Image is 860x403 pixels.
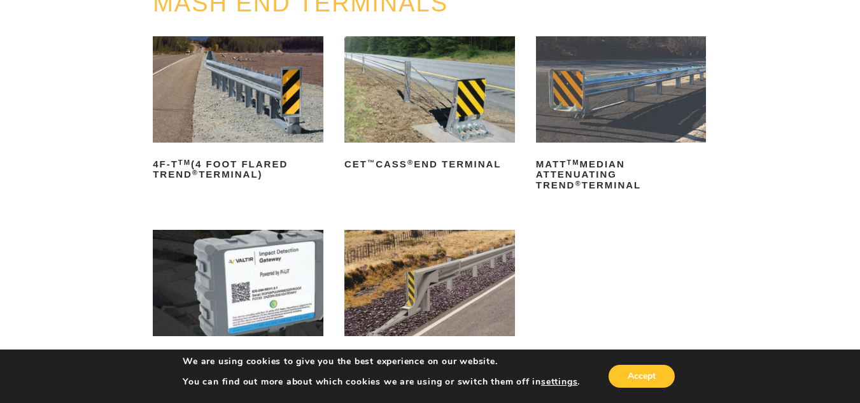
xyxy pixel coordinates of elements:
[541,376,577,388] button: settings
[153,348,323,378] h2: PI-LIT Impact Detection System
[153,36,323,185] a: 4F-TTM(4 Foot Flared TREND®Terminal)
[407,159,414,166] sup: ®
[567,159,579,166] sup: TM
[192,169,199,176] sup: ®
[609,365,675,388] button: Accept
[575,180,581,187] sup: ®
[344,154,515,174] h2: CET CASS End Terminal
[178,159,191,166] sup: TM
[153,230,323,378] a: PI-LITTMImpact Detection System
[183,376,580,388] p: You can find out more about which cookies we are using or switch them off in .
[344,230,515,336] img: SoftStop System End Terminal
[183,356,580,367] p: We are using cookies to give you the best experience on our website.
[367,159,376,166] sup: ™
[344,348,515,368] h2: SoftStop System
[536,36,707,195] a: MATTTMMedian Attenuating TREND®Terminal
[536,154,707,195] h2: MATT Median Attenuating TREND Terminal
[344,36,515,174] a: CET™CASS®End Terminal
[153,154,323,185] h2: 4F-T (4 Foot Flared TREND Terminal)
[344,230,515,368] a: SoftStop®System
